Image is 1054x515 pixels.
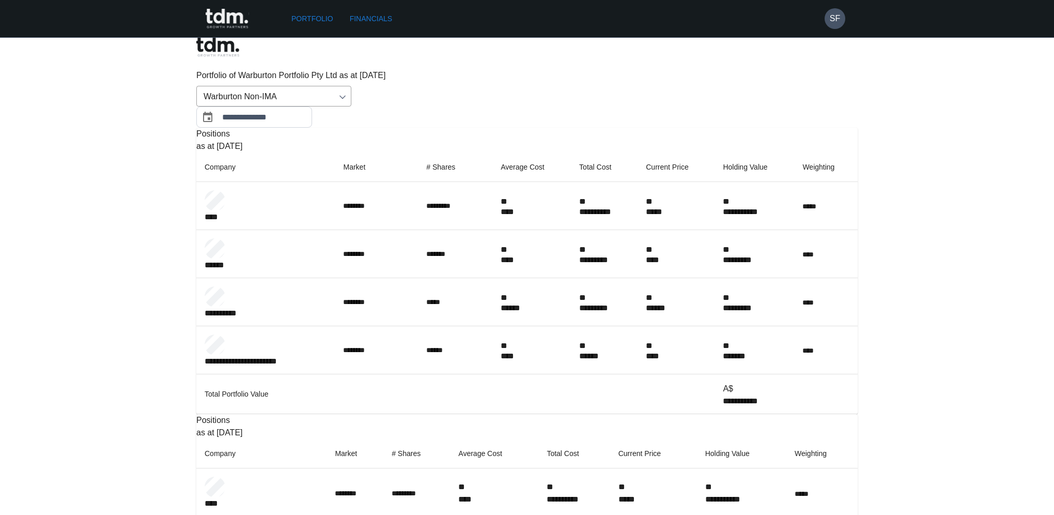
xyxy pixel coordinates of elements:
p: as at [DATE] [196,140,858,153]
p: Portfolio of Warburton Portfolio Pty Ltd as at [DATE] [196,69,858,82]
h6: SF [830,12,840,25]
th: Company [196,153,335,182]
th: Average Cost [450,439,538,468]
button: Choose date, selected date is Sep 30, 2025 [197,107,218,128]
p: Positions [196,128,858,140]
th: Market [335,153,418,182]
p: A$ [723,383,786,395]
th: Weighting [786,439,858,468]
p: as at [DATE] [196,427,858,439]
button: SF [825,8,845,29]
p: Positions [196,414,858,427]
th: Total Cost [538,439,610,468]
a: Financials [346,9,396,28]
a: Portfolio [287,9,337,28]
th: # Shares [383,439,450,468]
th: Market [327,439,383,468]
td: Total Portfolio Value [196,374,715,414]
th: Average Cost [492,153,571,182]
th: Total Cost [571,153,638,182]
th: Current Price [610,439,697,468]
th: Weighting [794,153,858,182]
div: Warburton Non-IMA [196,86,351,107]
th: Holding Value [715,153,794,182]
th: Holding Value [697,439,786,468]
th: Company [196,439,327,468]
th: # Shares [418,153,492,182]
th: Current Price [638,153,715,182]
